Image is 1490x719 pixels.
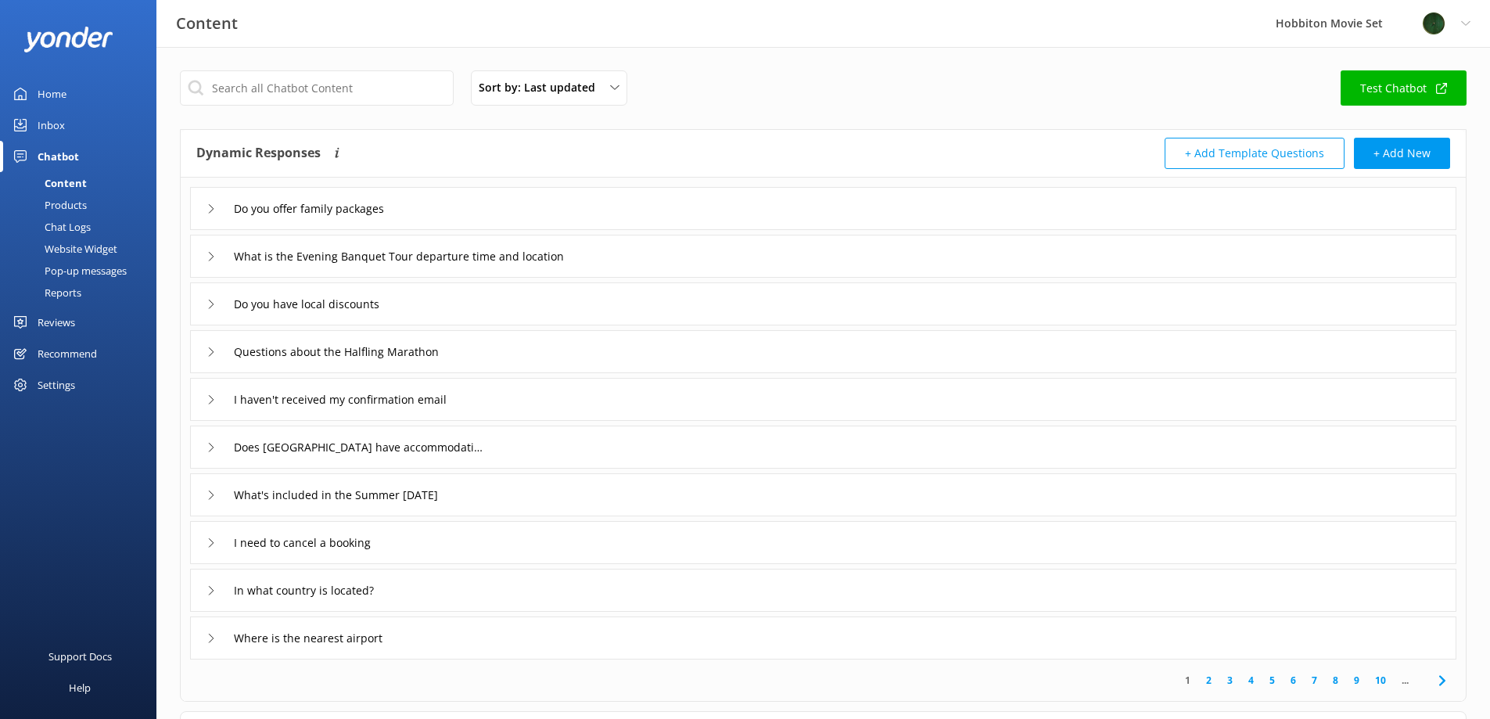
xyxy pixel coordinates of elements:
button: + Add New [1354,138,1450,169]
div: Settings [38,369,75,401]
h4: Dynamic Responses [196,138,321,169]
div: Help [69,672,91,703]
div: Support Docs [48,641,112,672]
div: Recommend [38,338,97,369]
h3: Content [176,11,238,36]
div: Chat Logs [9,216,91,238]
img: 34-1625720359.png [1422,12,1445,35]
img: yonder-white-logo.png [23,27,113,52]
a: Chat Logs [9,216,156,238]
div: Content [9,172,87,194]
button: + Add Template Questions [1165,138,1345,169]
a: Reports [9,282,156,304]
div: Home [38,78,66,110]
div: Chatbot [38,141,79,172]
span: Sort by: Last updated [479,79,605,96]
a: 2 [1198,673,1219,688]
a: 5 [1262,673,1283,688]
div: Reports [9,282,81,304]
a: 1 [1177,673,1198,688]
input: Search all Chatbot Content [180,70,454,106]
a: 4 [1240,673,1262,688]
div: Pop-up messages [9,260,127,282]
div: Reviews [38,307,75,338]
a: Content [9,172,156,194]
div: Products [9,194,87,216]
a: Pop-up messages [9,260,156,282]
a: Test Chatbot [1341,70,1467,106]
a: Website Widget [9,238,156,260]
span: ... [1394,673,1416,688]
a: 3 [1219,673,1240,688]
a: 6 [1283,673,1304,688]
a: 10 [1367,673,1394,688]
a: 8 [1325,673,1346,688]
div: Website Widget [9,238,117,260]
div: Inbox [38,110,65,141]
a: Products [9,194,156,216]
a: 7 [1304,673,1325,688]
a: 9 [1346,673,1367,688]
